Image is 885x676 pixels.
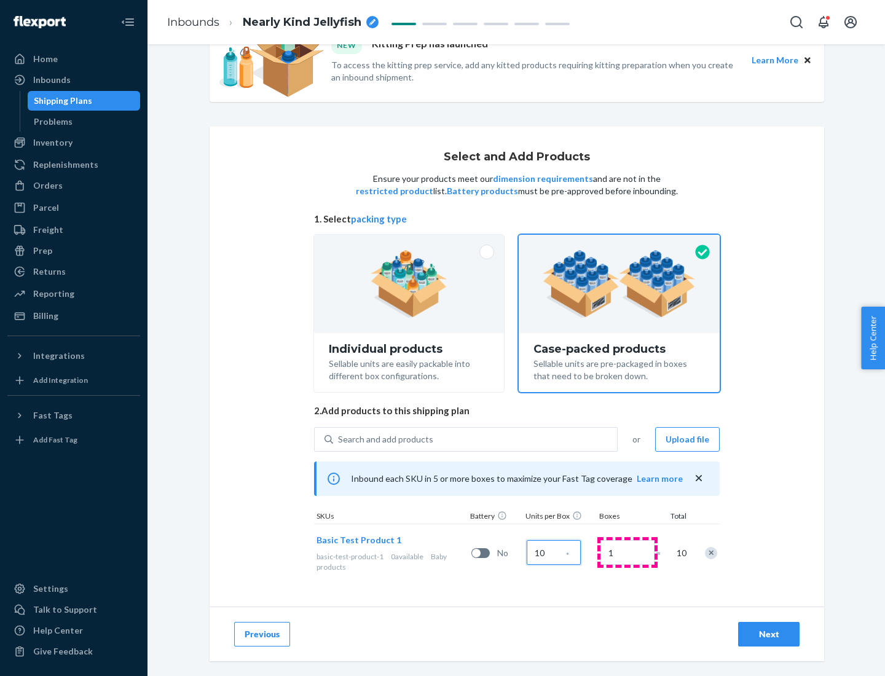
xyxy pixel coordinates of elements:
button: Help Center [861,307,885,369]
button: Learn more [637,473,683,485]
div: Parcel [33,202,59,214]
div: Inbounds [33,74,71,86]
div: SKUs [314,511,468,524]
div: Search and add products [338,433,433,446]
div: Individual products [329,343,489,355]
button: Give Feedback [7,642,140,661]
a: Reporting [7,284,140,304]
a: Prep [7,241,140,261]
a: Replenishments [7,155,140,175]
a: Add Integration [7,371,140,390]
div: Freight [33,224,63,236]
h1: Select and Add Products [444,151,590,163]
button: close [693,472,705,485]
span: Nearly Kind Jellyfish [243,15,361,31]
img: Flexport logo [14,16,66,28]
a: Problems [28,112,141,132]
button: Next [738,622,800,647]
div: Shipping Plans [34,95,92,107]
button: Open account menu [838,10,863,34]
span: No [497,547,522,559]
button: Fast Tags [7,406,140,425]
a: Add Fast Tag [7,430,140,450]
button: dimension requirements [493,173,593,185]
div: Add Fast Tag [33,434,77,445]
button: restricted product [356,185,433,197]
div: Replenishments [33,159,98,171]
div: Add Integration [33,375,88,385]
input: Case Quantity [527,540,581,565]
a: Talk to Support [7,600,140,619]
a: Settings [7,579,140,599]
div: Inbound each SKU in 5 or more boxes to maximize your Fast Tag coverage [314,462,720,496]
div: Settings [33,583,68,595]
span: Basic Test Product 1 [317,535,401,545]
button: Learn More [752,53,798,67]
span: = [656,547,668,559]
button: Close [801,53,814,67]
div: Talk to Support [33,603,97,616]
button: Open Search Box [784,10,809,34]
button: packing type [351,213,407,226]
a: Help Center [7,621,140,640]
div: Billing [33,310,58,322]
ol: breadcrumbs [157,4,388,41]
div: Boxes [597,511,658,524]
div: Inventory [33,136,73,149]
a: Orders [7,176,140,195]
button: Upload file [655,427,720,452]
div: Fast Tags [33,409,73,422]
div: Help Center [33,624,83,637]
span: 1. Select [314,213,720,226]
div: Case-packed products [533,343,705,355]
span: basic-test-product-1 [317,552,383,561]
div: Returns [33,265,66,278]
p: Kitting Prep has launched [372,37,488,53]
a: Shipping Plans [28,91,141,111]
button: Open notifications [811,10,836,34]
a: Returns [7,262,140,281]
button: Close Navigation [116,10,140,34]
div: Units per Box [523,511,597,524]
div: Integrations [33,350,85,362]
div: Baby products [317,551,466,572]
div: Sellable units are easily packable into different box configurations. [329,355,489,382]
button: Integrations [7,346,140,366]
img: individual-pack.facf35554cb0f1810c75b2bd6df2d64e.png [371,250,447,318]
a: Billing [7,306,140,326]
span: 10 [674,547,686,559]
div: NEW [331,37,362,53]
a: Home [7,49,140,69]
div: Next [749,628,789,640]
div: Remove Item [705,547,717,559]
a: Inventory [7,133,140,152]
img: case-pack.59cecea509d18c883b923b81aeac6d0b.png [543,250,696,318]
a: Inbounds [167,15,219,29]
div: Total [658,511,689,524]
p: To access the kitting prep service, add any kitted products requiring kitting preparation when yo... [331,59,741,84]
div: Reporting [33,288,74,300]
div: Sellable units are pre-packaged in boxes that need to be broken down. [533,355,705,382]
div: Battery [468,511,523,524]
a: Freight [7,220,140,240]
span: 2. Add products to this shipping plan [314,404,720,417]
button: Basic Test Product 1 [317,534,401,546]
div: Orders [33,179,63,192]
a: Inbounds [7,70,140,90]
a: Parcel [7,198,140,218]
div: Problems [34,116,73,128]
button: Battery products [447,185,518,197]
span: 0 available [391,552,423,561]
div: Give Feedback [33,645,93,658]
div: Prep [33,245,52,257]
div: Home [33,53,58,65]
button: Previous [234,622,290,647]
p: Ensure your products meet our and are not in the list. must be pre-approved before inbounding. [355,173,679,197]
span: or [632,433,640,446]
input: Number of boxes [600,540,655,565]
